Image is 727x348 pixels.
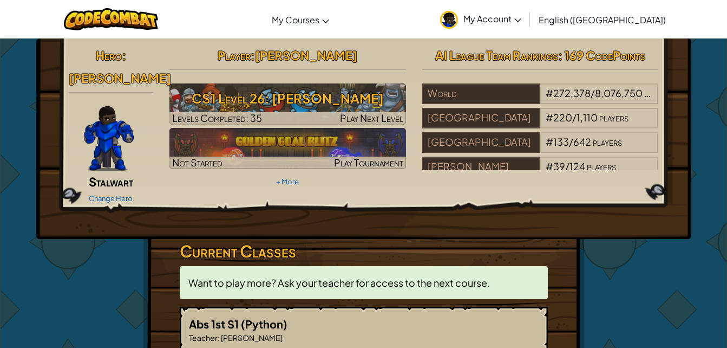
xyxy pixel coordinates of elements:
[241,317,287,331] span: (Python)
[553,111,572,124] span: 220
[334,156,403,169] span: Play Tournament
[220,333,283,343] span: [PERSON_NAME]
[188,276,490,289] span: Want to play more? Ask your teacher for access to the next course.
[169,128,406,169] img: Golden Goal
[89,174,133,189] span: Stalwart
[565,160,569,172] span: /
[340,112,403,124] span: Play Next Level
[591,87,595,99] span: /
[64,8,159,30] img: CodeCombat logo
[218,48,251,63] span: Player
[272,14,319,25] span: My Courses
[422,94,659,106] a: World#272,378/8,076,750players
[422,108,540,128] div: [GEOGRAPHIC_DATA]
[189,317,241,331] span: Abs 1st S1
[180,239,548,263] h3: Current Classes
[569,136,573,148] span: /
[251,48,255,63] span: :
[599,111,628,124] span: players
[533,5,671,34] a: English ([GEOGRAPHIC_DATA])
[435,48,558,63] span: AI League Team Rankings
[422,143,659,155] a: [GEOGRAPHIC_DATA]#133/642players
[169,86,406,111] h3: CS1 Level 26: [PERSON_NAME]
[553,136,569,148] span: 133
[577,111,598,124] span: 1,110
[422,167,659,179] a: [PERSON_NAME]#39/124players
[422,83,540,104] div: World
[169,83,406,125] a: Play Next Level
[69,70,171,86] span: [PERSON_NAME]
[276,177,299,186] a: + More
[422,132,540,153] div: [GEOGRAPHIC_DATA]
[539,14,666,25] span: English ([GEOGRAPHIC_DATA])
[422,118,659,131] a: [GEOGRAPHIC_DATA]#220/1,110players
[546,160,553,172] span: #
[546,111,553,124] span: #
[546,136,553,148] span: #
[558,48,645,63] span: : 169 CodePoints
[422,157,540,177] div: [PERSON_NAME]
[266,5,335,34] a: My Courses
[84,106,134,171] img: Gordon-selection-pose.png
[169,83,406,125] img: CS1 Level 26: Wakka Maul
[169,128,406,169] a: Not StartedPlay Tournament
[553,160,565,172] span: 39
[463,13,521,24] span: My Account
[435,2,527,36] a: My Account
[96,48,122,63] span: Hero
[255,48,357,63] span: [PERSON_NAME]
[573,136,591,148] span: 642
[553,87,591,99] span: 272,378
[172,156,222,169] span: Not Started
[595,87,643,99] span: 8,076,750
[440,11,458,29] img: avatar
[172,112,262,124] span: Levels Completed: 35
[189,333,218,343] span: Teacher
[587,160,616,172] span: players
[569,160,585,172] span: 124
[89,194,133,203] a: Change Hero
[546,87,553,99] span: #
[572,111,577,124] span: /
[593,136,622,148] span: players
[218,333,220,343] span: :
[122,48,126,63] span: :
